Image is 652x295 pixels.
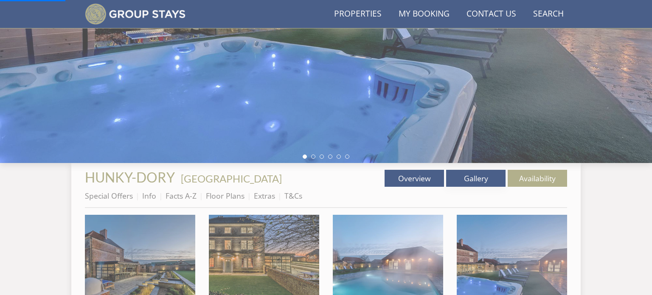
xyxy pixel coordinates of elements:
a: Info [142,191,156,201]
img: Group Stays [85,3,185,25]
a: Overview [385,170,444,187]
a: Floor Plans [206,191,244,201]
a: Extras [254,191,275,201]
a: Contact Us [463,5,520,24]
a: Gallery [446,170,506,187]
span: - [177,172,282,185]
a: T&Cs [284,191,302,201]
a: Facts A-Z [166,191,197,201]
a: My Booking [395,5,453,24]
span: HUNKY-DORY [85,169,175,185]
a: Special Offers [85,191,133,201]
a: Search [530,5,567,24]
a: [GEOGRAPHIC_DATA] [181,172,282,185]
a: Properties [331,5,385,24]
a: Availability [508,170,567,187]
a: HUNKY-DORY [85,169,177,185]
